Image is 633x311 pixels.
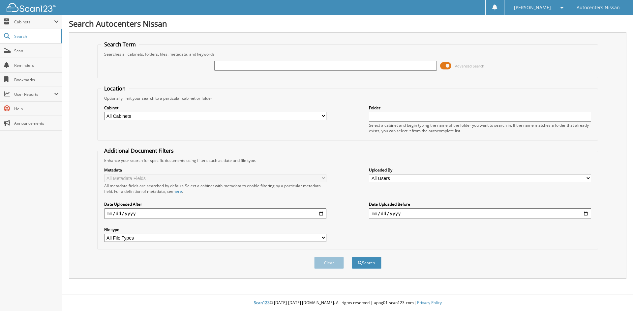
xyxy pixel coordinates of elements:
span: Bookmarks [14,77,59,83]
span: [PERSON_NAME] [514,6,551,10]
div: Searches all cabinets, folders, files, metadata, and keywords [101,51,595,57]
label: Folder [369,105,591,111]
span: User Reports [14,91,54,97]
legend: Search Term [101,41,139,48]
button: Clear [314,257,344,269]
label: Metadata [104,167,326,173]
label: Date Uploaded After [104,201,326,207]
div: Enhance your search for specific documents using filters such as date and file type. [101,158,595,163]
span: Advanced Search [455,64,484,68]
input: end [369,208,591,219]
span: Search [14,34,58,39]
h1: Search Autocenters Nissan [69,18,626,29]
div: © [DATE]-[DATE] [DOMAIN_NAME]. All rights reserved | appg01-scan123-com | [62,295,633,311]
div: All metadata fields are searched by default. Select a cabinet with metadata to enable filtering b... [104,183,326,194]
span: Help [14,106,59,112]
button: Search [352,257,381,269]
div: Optionally limit your search to a particular cabinet or folder [101,95,595,101]
span: Announcements [14,120,59,126]
span: Scan123 [254,300,270,305]
legend: Location [101,85,129,92]
legend: Additional Document Filters [101,147,177,154]
span: Reminders [14,63,59,68]
div: Select a cabinet and begin typing the name of the folder you want to search in. If the name match... [369,122,591,134]
a: here [173,189,182,194]
input: start [104,208,326,219]
span: Scan [14,48,59,54]
label: Cabinet [104,105,326,111]
span: Autocenters Nissan [577,6,620,10]
label: File type [104,227,326,232]
img: scan123-logo-white.svg [7,3,56,12]
a: Privacy Policy [417,300,442,305]
span: Cabinets [14,19,54,25]
label: Date Uploaded Before [369,201,591,207]
label: Uploaded By [369,167,591,173]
